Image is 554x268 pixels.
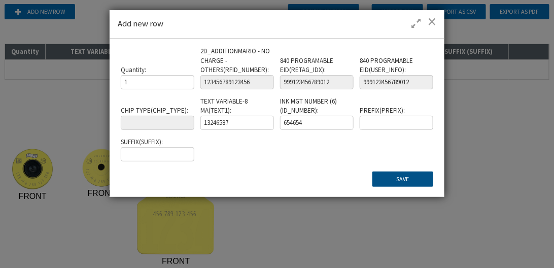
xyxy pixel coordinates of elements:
div: Add new row [110,10,444,39]
div: TEXT VARIABLE-8 MA ( TEXT1 ) : [200,97,273,130]
div: 840 PROGRAMABLE EID ( USER_INFO ) : [360,56,433,89]
div: 840 PROGRAMABLE EID ( RETAG_IDX ) : [280,56,353,89]
button: Save [372,172,433,187]
div: PREFIX ( PREFIX ) : [360,106,433,130]
div: INK MGT NUMBER (6) ( ID_NUMBER ) : [280,97,353,130]
div: Quantity : [121,65,194,89]
div: SUFFIX ( SUFFIX ) : [121,138,194,161]
div: 2D_ADDITIONMARIO - NO CHARGE - OTHERS ( RFID_NUMBER ) : [200,47,273,89]
div: CHIP TYPE ( CHIP_TYPE ) : [121,106,194,130]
